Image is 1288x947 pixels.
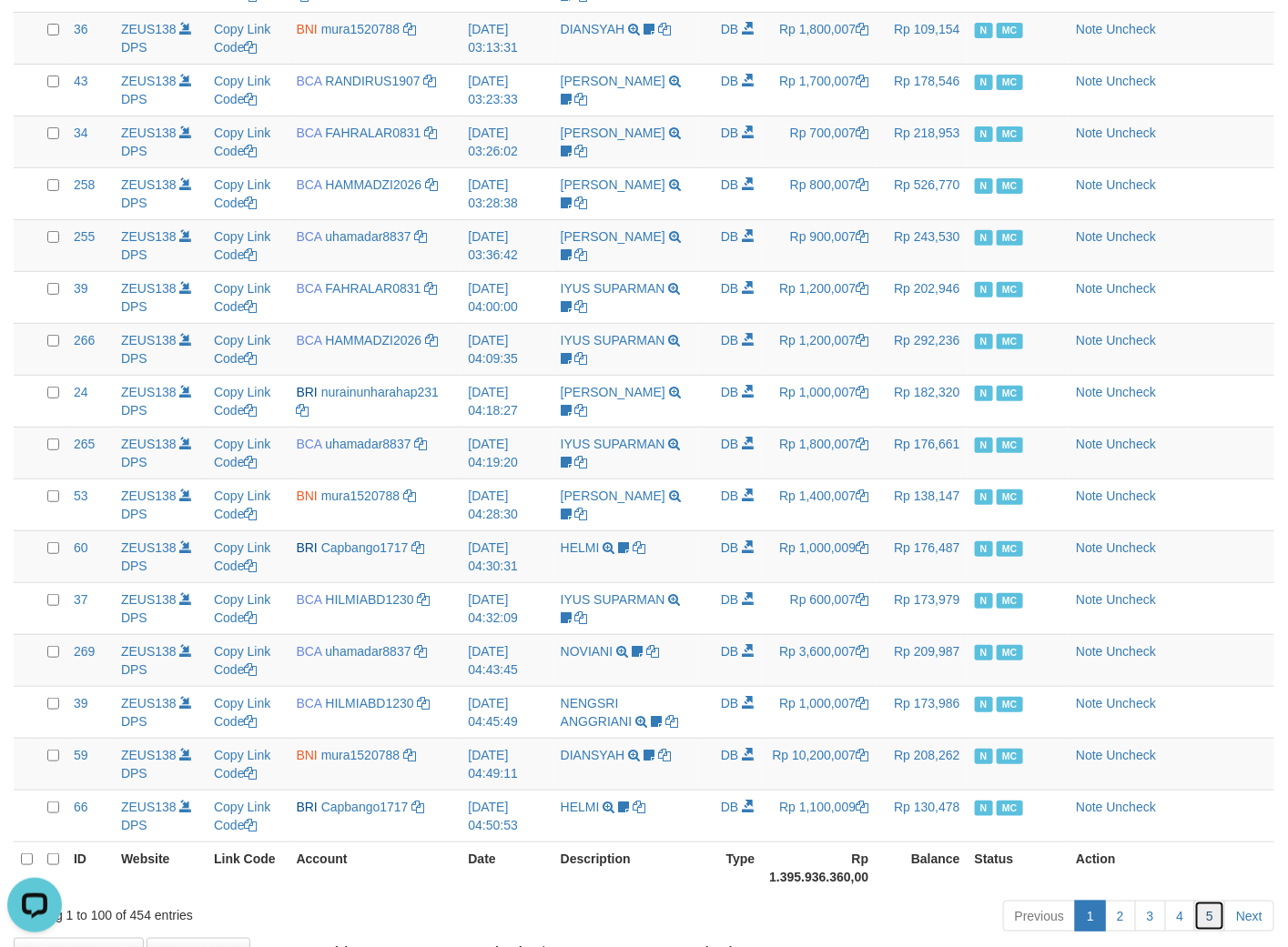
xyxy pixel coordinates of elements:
[561,22,625,36] a: DIANSYAH
[561,281,665,296] a: IYUS SUPARMAN
[721,437,738,451] span: DB
[424,126,437,140] a: Copy FAHRALAR0831 to clipboard
[1107,333,1156,348] a: Uncheck
[1076,800,1103,814] a: Note
[461,375,553,427] td: [DATE] 04:18:27
[876,167,967,219] td: Rp 526,770
[214,489,270,521] a: Copy Link Code
[997,593,1023,609] span: Manually Checked by: aafsreyross
[66,841,114,893] th: ID
[415,437,428,451] a: Copy uhamadar8837 to clipboard
[575,92,588,106] a: Copy SADAM HAPIPI to clipboard
[762,167,876,219] td: Rp 800,007
[114,12,207,64] td: DPS
[762,479,876,530] td: Rp 1,400,007
[997,386,1023,401] span: Manually Checked by: aafLengchanna
[74,385,88,399] span: 24
[297,22,318,36] span: BNI
[997,334,1023,349] span: Manually Checked by: aafsreyross
[424,281,437,296] a: Copy FAHRALAR0831 to clipboard
[721,489,738,503] span: DB
[561,592,665,607] a: IYUS SUPARMAN
[121,644,177,659] a: ZEUS138
[1076,281,1103,296] a: Note
[762,271,876,323] td: Rp 1,200,007
[121,281,177,296] a: ZEUS138
[1105,901,1136,932] a: 2
[403,489,416,503] a: Copy mura1520788 to clipboard
[461,167,553,219] td: [DATE] 03:28:38
[1107,592,1156,607] a: Uncheck
[561,696,633,729] a: NENGSRI ANGGRIANI
[461,323,553,375] td: [DATE] 04:09:35
[876,634,967,686] td: Rp 209,987
[411,540,424,555] a: Copy Capbango1717 to clipboard
[1194,901,1225,932] a: 5
[575,299,588,314] a: Copy IYUS SUPARMAN to clipboard
[856,333,868,348] a: Copy Rp 1,200,007 to clipboard
[876,427,967,479] td: Rp 176,661
[975,230,993,246] span: Has Note
[561,540,600,555] a: HELMI
[762,738,876,790] td: Rp 10,200,007
[876,738,967,790] td: Rp 208,262
[561,437,665,451] a: IYUS SUPARMAN
[321,22,400,36] a: mura1520788
[461,790,553,841] td: [DATE] 04:50:53
[856,126,868,140] a: Copy Rp 700,007 to clipboard
[74,800,88,814] span: 66
[575,144,588,158] a: Copy SHANTI WASTUTI to clipboard
[762,634,876,686] td: Rp 3,600,007
[561,800,600,814] a: HELMI
[1107,281,1156,296] a: Uncheck
[856,800,868,814] a: Copy Rp 1,100,009 to clipboard
[425,177,438,192] a: Copy HAMMADZI2026 to clipboard
[1107,696,1156,710] a: Uncheck
[461,271,553,323] td: [DATE] 04:00:00
[325,74,420,88] a: RANDIRUS1907
[74,126,88,140] span: 34
[297,403,309,418] a: Copy nurainunharahap231 to clipboard
[415,229,428,244] a: Copy uhamadar8837 to clipboard
[121,437,177,451] a: ZEUS138
[121,126,177,140] a: ZEUS138
[461,12,553,64] td: [DATE] 03:13:31
[646,644,659,659] a: Copy NOVIANI to clipboard
[7,7,62,62] button: Open LiveChat chat widget
[114,530,207,582] td: DPS
[214,540,270,573] a: Copy Link Code
[876,12,967,64] td: Rp 109,154
[461,427,553,479] td: [DATE] 04:19:20
[561,126,665,140] a: [PERSON_NAME]
[762,12,876,64] td: Rp 1,800,007
[121,540,177,555] a: ZEUS138
[1076,696,1103,710] a: Note
[297,126,322,140] span: BCA
[121,22,177,36] a: ZEUS138
[461,64,553,116] td: [DATE] 03:23:33
[74,281,88,296] span: 39
[114,479,207,530] td: DPS
[74,696,88,710] span: 39
[975,178,993,194] span: Has Note
[856,22,868,36] a: Copy Rp 1,800,007 to clipboard
[856,696,868,710] a: Copy Rp 1,000,007 to clipboard
[876,219,967,271] td: Rp 243,530
[876,64,967,116] td: Rp 178,546
[1076,229,1103,244] a: Note
[633,540,645,555] a: Copy HELMI to clipboard
[1076,748,1103,762] a: Note
[297,177,322,192] span: BCA
[575,507,588,521] a: Copy SITI MULYANI to clipboard
[214,177,270,210] a: Copy Link Code
[74,333,95,348] span: 266
[561,333,665,348] a: IYUS SUPARMAN
[1076,333,1103,348] a: Note
[1076,540,1103,555] a: Note
[297,385,318,399] span: BRI
[1003,901,1076,932] a: Previous
[214,748,270,781] a: Copy Link Code
[325,592,413,607] a: HILMIABD1230
[214,74,270,106] a: Copy Link Code
[114,634,207,686] td: DPS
